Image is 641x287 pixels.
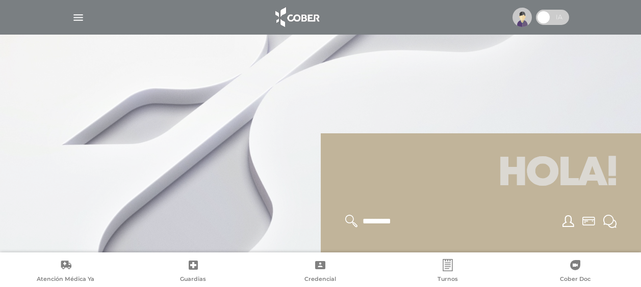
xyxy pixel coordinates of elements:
[333,146,629,203] h1: Hola!
[438,275,458,284] span: Turnos
[130,259,257,285] a: Guardias
[512,8,532,27] img: profile-placeholder.svg
[37,275,94,284] span: Atención Médica Ya
[180,275,206,284] span: Guardias
[270,5,323,30] img: logo_cober_home-white.png
[2,259,130,285] a: Atención Médica Ya
[257,259,384,285] a: Credencial
[304,275,336,284] span: Credencial
[72,11,85,24] img: Cober_menu-lines-white.svg
[384,259,511,285] a: Turnos
[511,259,639,285] a: Cober Doc
[560,275,591,284] span: Cober Doc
